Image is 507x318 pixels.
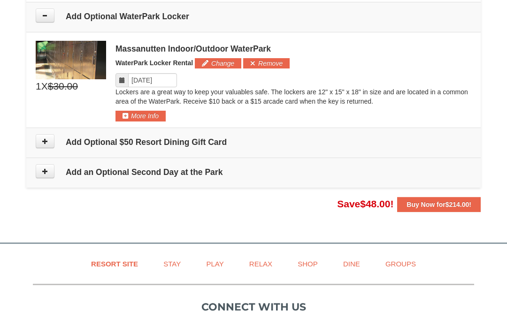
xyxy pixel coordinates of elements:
[48,79,78,93] span: $30.00
[152,253,192,274] a: Stay
[115,59,193,67] span: WaterPark Locker Rental
[360,198,390,209] span: $48.00
[397,197,481,212] button: Buy Now for$214.00!
[115,87,471,106] p: Lockers are a great way to keep your valuables safe. The lockers are 12" x 15" x 18" in size and ...
[374,253,428,274] a: Groups
[446,201,469,208] span: $214.00
[337,198,393,209] span: Save !
[195,58,241,68] button: Change
[243,58,290,68] button: Remove
[36,12,471,21] h4: Add Optional WaterPark Locker
[41,79,48,93] span: X
[407,201,471,208] strong: Buy Now for !
[286,253,330,274] a: Shop
[36,167,471,177] h4: Add an Optional Second Day at the Park
[36,137,471,147] h4: Add Optional $50 Resort Dining Gift Card
[36,41,106,79] img: 6619917-1005-d92ad057.png
[238,253,284,274] a: Relax
[79,253,150,274] a: Resort Site
[331,253,372,274] a: Dine
[36,79,41,93] span: 1
[115,111,166,121] button: More Info
[115,44,471,53] div: Massanutten Indoor/Outdoor WaterPark
[33,299,474,315] p: Connect with us
[194,253,235,274] a: Play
